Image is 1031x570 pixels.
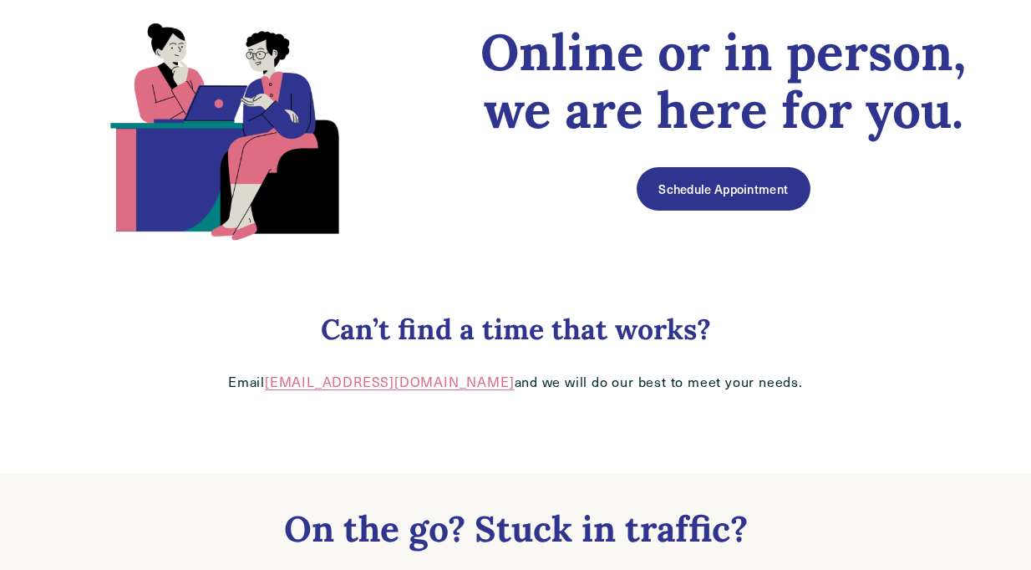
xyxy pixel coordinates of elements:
a: [EMAIL_ADDRESS][DOMAIN_NAME] [265,373,514,390]
p: Email and we will do our best to meet your needs. [31,374,1000,391]
h2: On the go? Stuck in traffic? [152,507,879,550]
h1: Online or in person, we are here for you. [447,23,1000,139]
h3: Can’t find a time that works? [31,312,1000,347]
a: Schedule Appointment [637,167,810,211]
